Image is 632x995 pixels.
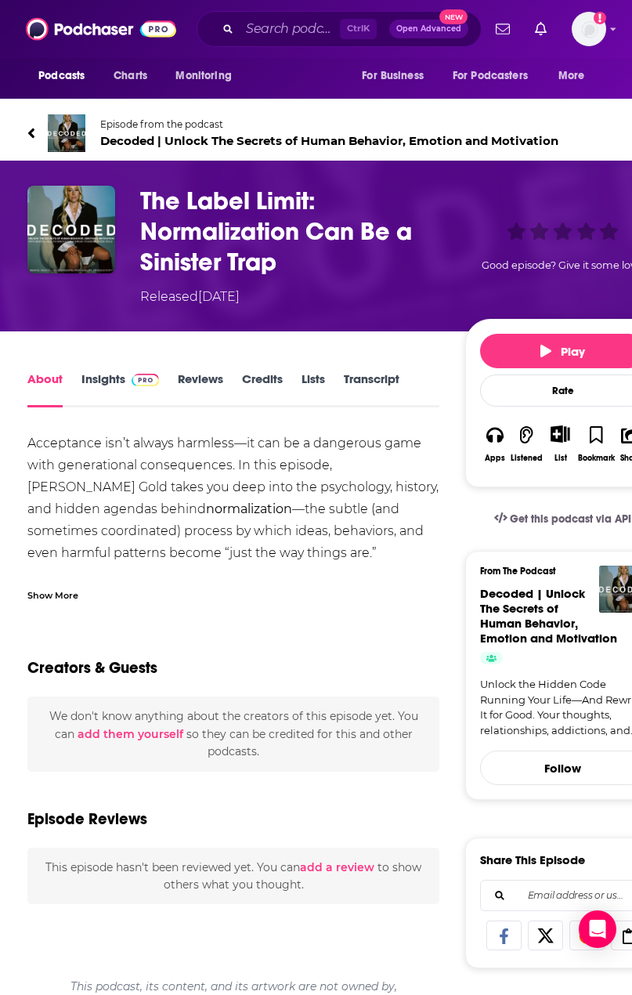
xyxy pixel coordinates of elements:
[240,16,340,42] input: Search podcasts, credits, & more...
[48,114,85,152] img: Decoded | Unlock The Secrets of Human Behavior, Emotion and Motivation
[510,512,631,526] span: Get this podcast via API
[362,65,424,87] span: For Business
[100,118,558,130] span: Episode from the podcast
[27,658,157,678] h2: Creators & Guests
[572,12,606,46] button: Show profile menu
[242,371,283,407] a: Credits
[140,186,458,277] h1: The Label Limit: Normalization Can Be a Sinister Trap
[132,374,159,386] img: Podchaser Pro
[45,860,421,892] span: This episode hasn't been reviewed yet. You can to show others what you thought.
[103,61,157,91] a: Charts
[396,25,461,33] span: Open Advanced
[78,728,183,740] button: add them yourself
[558,65,585,87] span: More
[178,371,223,407] a: Reviews
[27,809,147,829] h3: Episode Reviews
[578,454,615,463] div: Bookmark
[572,12,606,46] span: Logged in as Ashley_Beenen
[175,65,231,87] span: Monitoring
[577,415,616,472] button: Bookmark
[164,61,251,91] button: open menu
[572,12,606,46] img: User Profile
[197,11,482,47] div: Search podcasts, credits, & more...
[27,371,63,407] a: About
[544,415,577,472] div: Show More ButtonList
[547,61,605,91] button: open menu
[439,9,468,24] span: New
[544,425,576,443] button: Show More Button
[453,65,528,87] span: For Podcasters
[442,61,551,91] button: open menu
[114,65,147,87] span: Charts
[26,14,176,44] img: Podchaser - Follow, Share and Rate Podcasts
[529,16,553,42] a: Show notifications dropdown
[206,501,292,516] strong: normalization
[38,65,85,87] span: Podcasts
[480,852,585,867] h3: Share This Episode
[569,921,605,950] a: Share on Reddit
[594,12,606,24] svg: Add a profile image
[389,20,468,38] button: Open AdvancedNew
[351,61,443,91] button: open menu
[485,454,505,463] div: Apps
[340,19,377,39] span: Ctrl K
[27,186,115,273] img: The Label Limit: Normalization Can Be a Sinister Trap
[511,454,543,463] div: Listened
[554,453,567,463] div: List
[27,61,105,91] button: open menu
[510,415,544,472] button: Listened
[480,415,510,472] button: Apps
[489,16,516,42] a: Show notifications dropdown
[300,859,374,876] button: add a review
[540,344,585,359] span: Play
[480,586,617,646] a: Decoded | Unlock The Secrets of Human Behavior, Emotion and Motivation
[100,133,558,148] span: Decoded | Unlock The Secrets of Human Behavior, Emotion and Motivation
[302,371,325,407] a: Lists
[579,910,616,948] div: Open Intercom Messenger
[344,371,399,407] a: Transcript
[140,288,240,306] div: Released [DATE]
[49,709,418,758] span: We don't know anything about the creators of this episode yet . You can so they can be credited f...
[486,921,522,950] a: Share on Facebook
[81,371,159,407] a: InsightsPodchaser Pro
[528,921,563,950] a: Share on X/Twitter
